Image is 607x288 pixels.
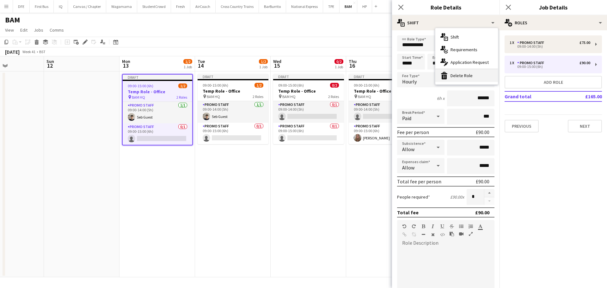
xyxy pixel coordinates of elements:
span: Shift [451,34,459,40]
h1: BAM [5,15,20,25]
div: BST [39,49,46,54]
button: Fullscreen [469,231,473,236]
div: Draft [349,74,420,79]
button: Wagamama [106,0,137,13]
span: 13 [121,62,130,69]
button: HTML Code [440,232,445,237]
app-card-role: Promo Staff1/109:00-15:00 (6h)[PERSON_NAME] [349,123,420,144]
span: Wed [273,58,281,64]
span: Thu [349,58,357,64]
button: BAM [340,0,357,13]
button: Cross Country Trains [216,0,259,13]
h3: Temp Role - Office [349,88,420,94]
label: People required [397,194,430,200]
app-job-card: Draft09:00-15:00 (6h)0/2Temp Role - Office BAM HQ2 RolesPromo Staff0/109:00-14:00 (5h) Promo Staf... [273,74,344,144]
div: Total fee per person [397,178,441,185]
span: 09:00-15:00 (6h) [278,83,304,88]
button: AirCoach [190,0,216,13]
app-card-role: Promo Staff0/109:00-14:00 (5h) [349,101,420,123]
td: £165.00 [564,91,602,101]
span: Mon [122,58,130,64]
span: BAM HQ [132,95,145,100]
span: 1/2 [183,59,192,64]
button: Undo [402,224,407,229]
span: 2 Roles [176,95,187,100]
div: 1 x [510,40,517,45]
a: Jobs [31,26,46,34]
div: Draft [198,74,268,79]
div: 09:00-14:00 (5h) [510,45,590,48]
button: Redo [412,224,416,229]
button: Clear Formatting [431,232,435,237]
span: Allow [402,146,414,152]
div: Draft09:00-15:00 (6h)1/2Temp Role - Office BAM HQ2 RolesPromo Staff0/109:00-14:00 (5h) Promo Staf... [349,74,420,144]
app-card-role: Promo Staff1/109:00-14:00 (5h)Seb Guest [123,102,192,123]
div: Draft [273,74,344,79]
div: Roles [500,15,607,30]
h3: Role Details [392,3,500,11]
span: BAM HQ [207,94,220,99]
div: 09:00-15:00 (6h) [510,65,590,68]
span: 0/2 [334,59,343,64]
button: Fresh [171,0,190,13]
span: 2 Roles [253,94,263,99]
span: 14 [197,62,205,69]
div: Shift [392,15,500,30]
app-card-role: Promo Staff0/109:00-15:00 (6h) [123,123,192,145]
button: First Bus [30,0,54,13]
span: Hourly [402,78,417,85]
button: Italic [431,224,435,229]
span: Jobs [34,27,43,33]
div: 1 Job [335,64,343,69]
span: 15 [272,62,281,69]
app-job-card: Draft09:00-15:00 (6h)1/2Temp Role - Office BAM HQ2 RolesPromo Staff1/109:00-14:00 (5h)Seb GuestPr... [198,74,268,144]
button: Horizontal Line [421,232,426,237]
button: Strikethrough [450,224,454,229]
h3: Temp Role - Office [198,88,268,94]
button: Next [568,120,602,132]
span: Comms [50,27,64,33]
h3: Job Details [500,3,607,11]
button: Paste as plain text [450,231,454,236]
button: Insert video [459,231,463,236]
button: Add role [505,76,602,89]
span: Week 41 [21,49,37,54]
div: £90.00 [579,61,590,65]
span: View [5,27,14,33]
span: BAM HQ [282,94,296,99]
a: Comms [47,26,66,34]
button: StudentCrowd [137,0,171,13]
span: Paid [402,115,411,121]
div: Fee per person [397,129,429,135]
div: 6h x [437,95,445,101]
span: BAM HQ [358,94,371,99]
span: 1/2 [259,59,268,64]
span: Tue [198,58,205,64]
button: BarBurrito [259,0,286,13]
td: Grand total [505,91,564,101]
app-card-role: Promo Staff0/109:00-14:00 (5h) [273,101,344,123]
div: Draft09:00-15:00 (6h)1/2Temp Role - Office BAM HQ2 RolesPromo Staff1/109:00-14:00 (5h)Seb GuestPr... [122,74,193,145]
button: Canvas / Chapter [68,0,106,13]
span: 16 [348,62,357,69]
span: 2 Roles [328,94,339,99]
span: 12 [46,62,54,69]
app-card-role: Promo Staff0/109:00-15:00 (6h) [273,123,344,144]
span: 1/2 [254,83,263,88]
span: Allow [402,164,414,171]
span: 0/2 [330,83,339,88]
div: £90.00 x [450,194,464,200]
div: £90.00 [476,178,489,185]
button: Previous [505,120,539,132]
span: Application Request [451,59,489,65]
button: Increase [484,189,494,197]
button: HP [357,0,372,13]
button: DFE [13,0,30,13]
h3: Temp Role - Office [123,89,192,95]
div: £90.00 [475,209,489,216]
app-card-role: Promo Staff0/109:00-15:00 (6h) [198,123,268,144]
div: Total fee [397,209,419,216]
button: Underline [440,224,445,229]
